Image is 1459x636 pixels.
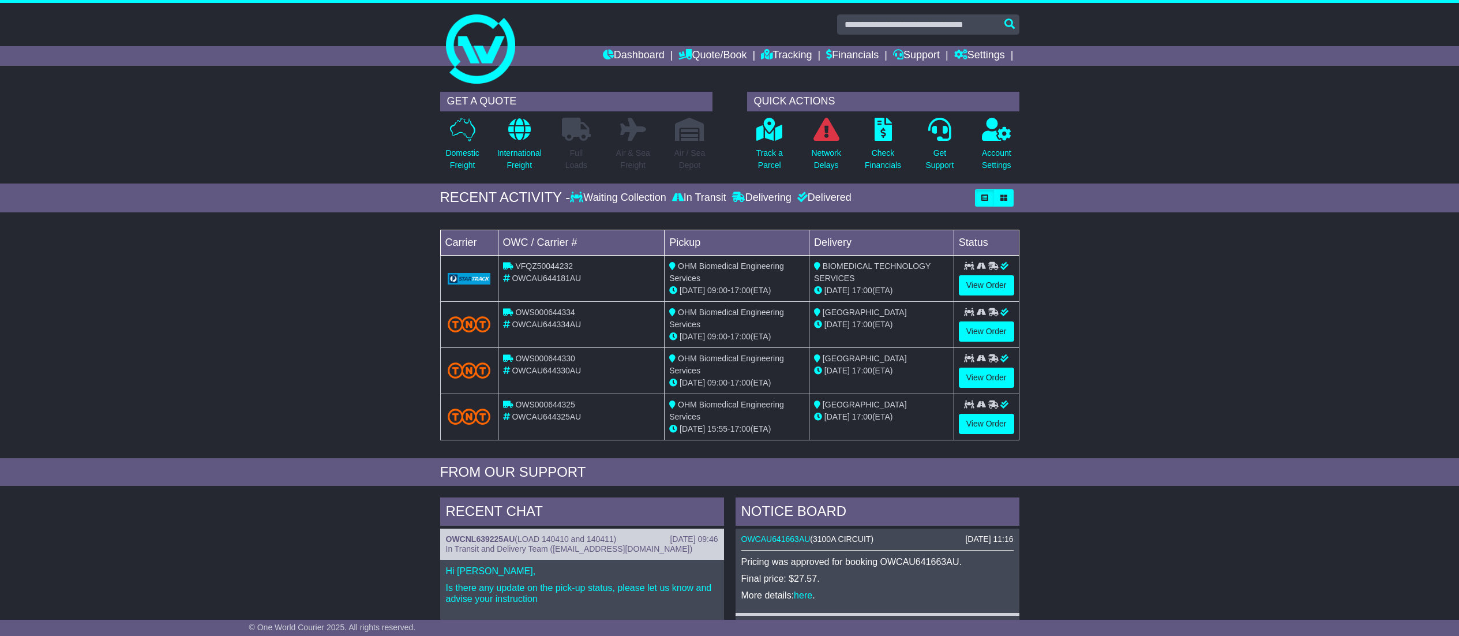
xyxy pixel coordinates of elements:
[680,424,705,433] span: [DATE]
[959,414,1014,434] a: View Order
[680,286,705,295] span: [DATE]
[669,261,784,283] span: OHM Biomedical Engineering Services
[603,46,665,66] a: Dashboard
[707,378,727,387] span: 09:00
[440,464,1019,481] div: FROM OUR SUPPORT
[730,424,751,433] span: 17:00
[616,147,650,171] p: Air & Sea Freight
[814,365,949,377] div: (ETA)
[512,366,581,375] span: OWCAU644330AU
[814,261,931,283] span: BIOMEDICAL TECHNOLOGY SERVICES
[670,534,718,544] div: [DATE] 09:46
[865,147,901,171] p: Check Financials
[794,590,812,600] a: here
[665,230,809,255] td: Pickup
[512,274,581,283] span: OWCAU644181AU
[824,366,850,375] span: [DATE]
[669,377,804,389] div: - (ETA)
[852,286,872,295] span: 17:00
[741,590,1014,601] p: More details: .
[498,230,665,255] td: OWC / Carrier #
[826,46,879,66] a: Financials
[562,147,591,171] p: Full Loads
[864,117,902,178] a: CheckFinancials
[852,366,872,375] span: 17:00
[517,534,614,544] span: LOAD 140410 and 140411
[824,320,850,329] span: [DATE]
[852,412,872,421] span: 17:00
[730,332,751,341] span: 17:00
[982,147,1011,171] p: Account Settings
[448,362,491,378] img: TNT_Domestic.png
[512,320,581,329] span: OWCAU644334AU
[448,273,491,285] img: GetCarrierServiceLogo
[756,117,783,178] a: Track aParcel
[446,582,718,604] p: Is there any update on the pick-up status, please let us know and advise your instruction
[823,308,907,317] span: [GEOGRAPHIC_DATA]
[736,497,1019,529] div: NOTICE BOARD
[756,147,783,171] p: Track a Parcel
[669,331,804,343] div: - (ETA)
[669,400,784,421] span: OHM Biomedical Engineering Services
[730,286,751,295] span: 17:00
[741,534,811,544] a: OWCAU641663AU
[954,230,1019,255] td: Status
[497,117,542,178] a: InternationalFreight
[893,46,940,66] a: Support
[824,412,850,421] span: [DATE]
[729,192,794,204] div: Delivering
[823,400,907,409] span: [GEOGRAPHIC_DATA]
[959,275,1014,295] a: View Order
[741,573,1014,584] p: Final price: $27.57.
[823,354,907,363] span: [GEOGRAPHIC_DATA]
[809,230,954,255] td: Delivery
[440,230,498,255] td: Carrier
[965,534,1013,544] div: [DATE] 11:16
[814,411,949,423] div: (ETA)
[249,623,416,632] span: © One World Courier 2025. All rights reserved.
[446,534,718,544] div: ( )
[446,534,515,544] a: OWCNL639225AU
[669,285,804,297] div: - (ETA)
[707,286,727,295] span: 09:00
[794,192,852,204] div: Delivered
[680,332,705,341] span: [DATE]
[674,147,706,171] p: Air / Sea Depot
[448,316,491,332] img: TNT_Domestic.png
[954,46,1005,66] a: Settings
[515,308,575,317] span: OWS000644334
[852,320,872,329] span: 17:00
[811,117,841,178] a: NetworkDelays
[440,92,712,111] div: GET A QUOTE
[512,412,581,421] span: OWCAU644325AU
[981,117,1012,178] a: AccountSettings
[515,354,575,363] span: OWS000644330
[824,286,850,295] span: [DATE]
[680,378,705,387] span: [DATE]
[925,117,954,178] a: GetSupport
[813,534,871,544] span: 3100A CIRCUIT
[678,46,747,66] a: Quote/Book
[730,378,751,387] span: 17:00
[761,46,812,66] a: Tracking
[959,368,1014,388] a: View Order
[669,423,804,435] div: - (ETA)
[570,192,669,204] div: Waiting Collection
[959,321,1014,342] a: View Order
[814,319,949,331] div: (ETA)
[669,192,729,204] div: In Transit
[445,147,479,171] p: Domestic Freight
[741,534,1014,544] div: ( )
[811,147,841,171] p: Network Delays
[515,261,573,271] span: VFQZ50044232
[515,400,575,409] span: OWS000644325
[707,424,727,433] span: 15:55
[448,409,491,424] img: TNT_Domestic.png
[669,308,784,329] span: OHM Biomedical Engineering Services
[445,117,479,178] a: DomesticFreight
[814,285,949,297] div: (ETA)
[747,92,1019,111] div: QUICK ACTIONS
[741,556,1014,567] p: Pricing was approved for booking OWCAU641663AU.
[446,544,693,553] span: In Transit and Delivery Team ([EMAIL_ADDRESS][DOMAIN_NAME])
[669,354,784,375] span: OHM Biomedical Engineering Services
